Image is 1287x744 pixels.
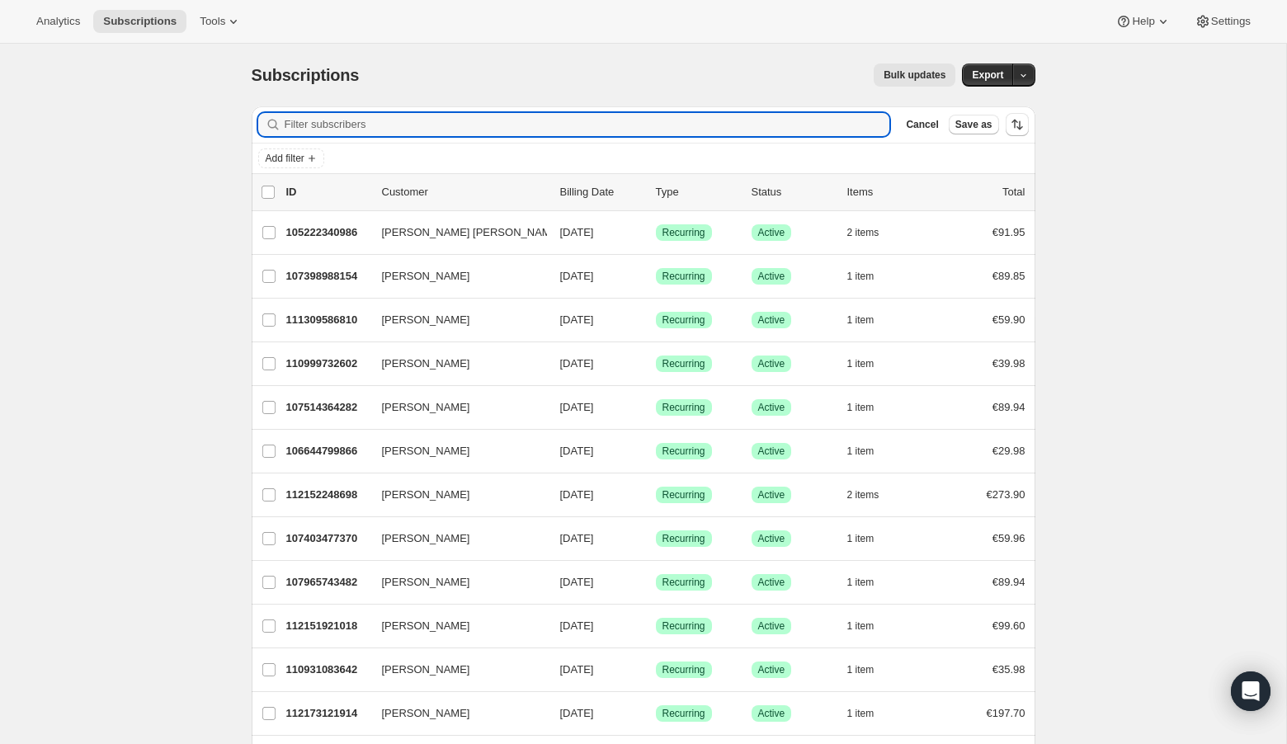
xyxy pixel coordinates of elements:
button: 2 items [847,221,898,244]
button: Add filter [258,148,324,168]
span: Bulk updates [884,68,945,82]
p: Status [752,184,834,200]
span: [DATE] [560,357,594,370]
p: 107965743482 [286,574,369,591]
button: Help [1105,10,1181,33]
span: [PERSON_NAME] [382,574,470,591]
p: Billing Date [560,184,643,200]
p: 107398988154 [286,268,369,285]
button: 1 item [847,352,893,375]
span: €59.96 [992,532,1025,544]
p: 106644799866 [286,443,369,459]
span: Active [758,488,785,501]
span: [DATE] [560,445,594,457]
p: 112152248698 [286,487,369,503]
span: Active [758,576,785,589]
span: 1 item [847,707,874,720]
p: 110931083642 [286,662,369,678]
span: [DATE] [560,313,594,326]
div: 112151921018[PERSON_NAME][DATE]SuccessRecurringSuccessActive1 item€99.60 [286,615,1025,638]
span: 1 item [847,401,874,414]
span: Active [758,357,785,370]
span: €99.60 [992,619,1025,632]
span: Export [972,68,1003,82]
span: Recurring [662,357,705,370]
span: [DATE] [560,619,594,632]
span: [PERSON_NAME] [382,443,470,459]
button: Settings [1185,10,1261,33]
div: 107514364282[PERSON_NAME][DATE]SuccessRecurringSuccessActive1 item€89.94 [286,396,1025,419]
button: 2 items [847,483,898,506]
button: 1 item [847,308,893,332]
span: 1 item [847,445,874,458]
span: €35.98 [992,663,1025,676]
span: Active [758,619,785,633]
span: 1 item [847,663,874,676]
span: [DATE] [560,707,594,719]
span: [PERSON_NAME] [382,312,470,328]
div: Open Intercom Messenger [1231,671,1270,711]
span: €59.90 [992,313,1025,326]
span: Recurring [662,707,705,720]
span: €91.95 [992,226,1025,238]
span: Recurring [662,663,705,676]
span: €89.94 [992,576,1025,588]
button: 1 item [847,615,893,638]
span: [PERSON_NAME] [382,268,470,285]
button: Subscriptions [93,10,186,33]
button: 1 item [847,658,893,681]
p: 110999732602 [286,356,369,372]
span: Active [758,401,785,414]
span: [DATE] [560,401,594,413]
div: 107403477370[PERSON_NAME][DATE]SuccessRecurringSuccessActive1 item€59.96 [286,527,1025,550]
div: IDCustomerBilling DateTypeStatusItemsTotal [286,184,1025,200]
span: Recurring [662,619,705,633]
span: [PERSON_NAME] [382,705,470,722]
span: Recurring [662,488,705,501]
span: [DATE] [560,532,594,544]
span: Active [758,313,785,327]
div: 112173121914[PERSON_NAME][DATE]SuccessRecurringSuccessActive1 item€197.70 [286,702,1025,725]
span: Active [758,270,785,283]
span: €273.90 [987,488,1025,501]
button: Bulk updates [874,64,955,87]
span: 2 items [847,488,879,501]
span: Add filter [266,152,304,165]
span: [DATE] [560,663,594,676]
span: [DATE] [560,226,594,238]
span: Help [1132,15,1154,28]
button: [PERSON_NAME] [372,263,537,290]
input: Filter subscribers [285,113,890,136]
p: 107403477370 [286,530,369,547]
span: 1 item [847,619,874,633]
span: [PERSON_NAME] [382,530,470,547]
div: 111309586810[PERSON_NAME][DATE]SuccessRecurringSuccessActive1 item€59.90 [286,308,1025,332]
span: Recurring [662,445,705,458]
span: 1 item [847,357,874,370]
button: 1 item [847,265,893,288]
button: 1 item [847,396,893,419]
span: €89.85 [992,270,1025,282]
div: Items [847,184,930,200]
span: [PERSON_NAME] [382,399,470,416]
p: 107514364282 [286,399,369,416]
button: Tools [190,10,252,33]
span: Recurring [662,226,705,239]
button: Sort the results [1006,113,1029,136]
div: 110931083642[PERSON_NAME][DATE]SuccessRecurringSuccessActive1 item€35.98 [286,658,1025,681]
span: Subscriptions [252,66,360,84]
span: Recurring [662,576,705,589]
span: [PERSON_NAME] [382,487,470,503]
p: ID [286,184,369,200]
p: 105222340986 [286,224,369,241]
span: 1 item [847,576,874,589]
p: Total [1002,184,1025,200]
button: 1 item [847,527,893,550]
div: 105222340986[PERSON_NAME] [PERSON_NAME] [PERSON_NAME][DATE]SuccessRecurringSuccessActive2 items€9... [286,221,1025,244]
button: [PERSON_NAME] [372,438,537,464]
button: 1 item [847,571,893,594]
span: €29.98 [992,445,1025,457]
span: 2 items [847,226,879,239]
span: Recurring [662,532,705,545]
span: €39.98 [992,357,1025,370]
